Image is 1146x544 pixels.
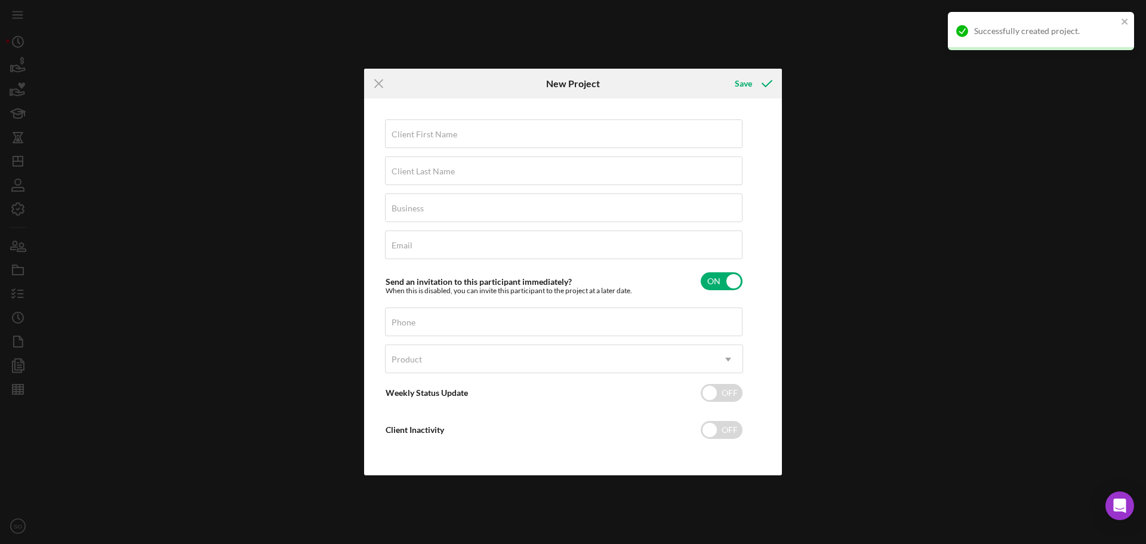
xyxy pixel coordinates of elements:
label: Weekly Status Update [386,388,468,398]
label: Client Inactivity [386,425,444,435]
label: Email [392,241,412,250]
div: When this is disabled, you can invite this participant to the project at a later date. [386,287,632,295]
label: Business [392,204,424,213]
label: Client First Name [392,130,457,139]
label: Send an invitation to this participant immediately? [386,276,572,287]
div: Open Intercom Messenger [1105,491,1134,520]
button: Save [723,72,782,96]
div: Successfully created project. [974,26,1117,36]
label: Client Last Name [392,167,455,176]
h6: New Project [546,78,600,89]
div: Save [735,72,752,96]
button: close [1121,17,1129,28]
label: Phone [392,318,415,327]
div: Product [392,355,422,364]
